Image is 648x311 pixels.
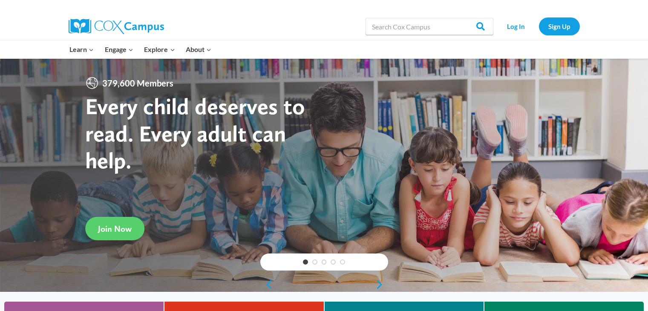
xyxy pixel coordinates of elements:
[260,279,273,290] a: previous
[498,17,535,35] a: Log In
[64,40,217,58] nav: Primary Navigation
[144,44,175,55] span: Explore
[260,276,388,293] div: content slider buttons
[331,259,336,265] a: 4
[186,44,211,55] span: About
[375,279,388,290] a: next
[69,44,94,55] span: Learn
[85,92,305,174] strong: Every child deserves to read. Every adult can help.
[98,224,132,234] span: Join Now
[303,259,308,265] a: 1
[312,259,317,265] a: 2
[498,17,580,35] nav: Secondary Navigation
[105,44,133,55] span: Engage
[539,17,580,35] a: Sign Up
[322,259,327,265] a: 3
[340,259,345,265] a: 5
[69,19,164,34] img: Cox Campus
[85,217,144,240] a: Join Now
[99,76,177,90] span: 379,600 Members
[366,18,493,35] input: Search Cox Campus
